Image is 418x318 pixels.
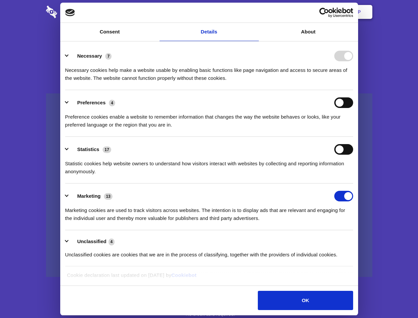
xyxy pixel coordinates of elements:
iframe: Drift Widget Chat Controller [385,285,410,310]
div: Statistic cookies help website owners to understand how visitors interact with websites by collec... [65,155,353,176]
a: Details [160,23,259,41]
a: Usercentrics Cookiebot - opens in a new window [295,8,353,18]
div: Unclassified cookies are cookies that we are in the process of classifying, together with the pro... [65,246,353,259]
span: 4 [109,238,115,245]
span: 7 [105,53,112,60]
a: Wistia video thumbnail [46,93,372,277]
span: 13 [104,193,113,200]
a: Cookiebot [171,272,197,278]
h4: Auto-redaction of sensitive data, encrypted data sharing and self-destructing private chats. Shar... [46,60,372,82]
div: Preference cookies enable a website to remember information that changes the way the website beha... [65,108,353,129]
label: Statistics [77,146,99,152]
a: Login [300,2,329,22]
a: Pricing [194,2,223,22]
h1: Eliminate Slack Data Loss. [46,30,372,54]
label: Necessary [77,53,102,59]
button: Unclassified (4) [65,238,119,246]
span: 17 [103,146,111,153]
button: Statistics (17) [65,144,116,155]
div: Necessary cookies help make a website usable by enabling basic functions like page navigation and... [65,61,353,82]
a: Consent [60,23,160,41]
span: 4 [109,100,115,106]
a: About [259,23,358,41]
button: Marketing (13) [65,191,117,201]
a: Contact [268,2,299,22]
button: Necessary (7) [65,51,116,61]
div: Marketing cookies are used to track visitors across websites. The intention is to display ads tha... [65,201,353,222]
div: Cookie declaration last updated on [DATE] by [62,271,356,284]
label: Preferences [77,100,106,105]
label: Marketing [77,193,101,199]
img: logo [65,9,75,16]
img: logo-wordmark-white-trans-d4663122ce5f474addd5e946df7df03e33cb6a1c49d2221995e7729f52c070b2.svg [46,6,103,18]
button: Preferences (4) [65,97,119,108]
button: OK [258,291,353,310]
